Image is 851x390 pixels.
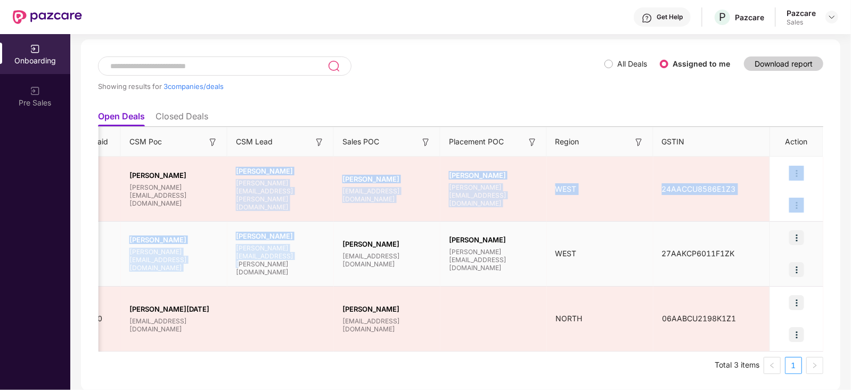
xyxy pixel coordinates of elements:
[342,175,432,183] span: [PERSON_NAME]
[673,59,730,68] label: Assigned to me
[735,12,764,22] div: Pazcare
[449,136,504,148] span: Placement POC
[163,82,224,91] span: 3 companies/deals
[208,137,218,148] img: svg+xml;base64,PHN2ZyB3aWR0aD0iMTYiIGhlaWdodD0iMTYiIHZpZXdCb3g9IjAgMCAxNiAxNiIgZmlsbD0ibm9uZSIgeG...
[715,357,759,374] li: Total 3 items
[314,137,325,148] img: svg+xml;base64,PHN2ZyB3aWR0aD0iMTYiIGhlaWdodD0iMTYiIHZpZXdCb3g9IjAgMCAxNiAxNiIgZmlsbD0ibm9uZSIgeG...
[449,248,538,272] span: [PERSON_NAME][EMAIL_ADDRESS][DOMAIN_NAME]
[812,362,818,369] span: right
[13,10,82,24] img: New Pazcare Logo
[744,56,823,71] button: Download report
[342,136,379,148] span: Sales POC
[30,86,40,96] img: svg+xml;base64,PHN2ZyB3aWR0aD0iMjAiIGhlaWdodD0iMjAiIHZpZXdCb3g9IjAgMCAyMCAyMCIgZmlsbD0ibm9uZSIgeG...
[787,8,816,18] div: Pazcare
[129,305,219,313] span: [PERSON_NAME][DATE]
[789,230,804,245] img: icon
[547,313,653,324] div: NORTH
[806,357,823,374] li: Next Page
[787,18,816,27] div: Sales
[236,167,325,175] span: [PERSON_NAME]
[527,137,538,148] img: svg+xml;base64,PHN2ZyB3aWR0aD0iMTYiIGhlaWdodD0iMTYiIHZpZXdCb3g9IjAgMCAxNiAxNiIgZmlsbD0ibm9uZSIgeG...
[342,252,432,268] span: [EMAIL_ADDRESS][DOMAIN_NAME]
[342,187,432,203] span: [EMAIL_ADDRESS][DOMAIN_NAME]
[547,183,653,195] div: WEST
[785,357,801,373] a: 1
[828,13,836,21] img: svg+xml;base64,PHN2ZyBpZD0iRHJvcGRvd24tMzJ4MzIiIHhtbG5zPSJodHRwOi8vd3d3LnczLm9yZy8yMDAwL3N2ZyIgd2...
[129,171,219,180] span: [PERSON_NAME]
[449,235,538,244] span: [PERSON_NAME]
[129,136,162,148] span: CSM Poc
[449,183,538,207] span: [PERSON_NAME][EMAIL_ADDRESS][DOMAIN_NAME]
[129,235,219,244] span: [PERSON_NAME]
[642,13,652,23] img: svg+xml;base64,PHN2ZyBpZD0iSGVscC0zMngzMiIgeG1sbnM9Imh0dHA6Ly93d3cudzMub3JnLzIwMDAvc3ZnIiB3aWR0aD...
[236,244,325,276] span: [PERSON_NAME][EMAIL_ADDRESS][PERSON_NAME][DOMAIN_NAME]
[421,137,431,148] img: svg+xml;base64,PHN2ZyB3aWR0aD0iMTYiIGhlaWdodD0iMTYiIHZpZXdCb3g9IjAgMCAxNiAxNiIgZmlsbD0ibm9uZSIgeG...
[547,248,653,259] div: WEST
[236,179,325,211] span: [PERSON_NAME][EMAIL_ADDRESS][PERSON_NAME][DOMAIN_NAME]
[769,362,775,369] span: left
[789,262,804,277] img: icon
[449,171,538,180] span: [PERSON_NAME]
[129,248,219,272] span: [PERSON_NAME][EMAIL_ADDRESS][DOMAIN_NAME]
[789,295,804,310] img: icon
[653,127,771,157] th: GSTIN
[156,111,208,126] li: Closed Deals
[236,136,273,148] span: CSM Lead
[764,357,781,374] li: Previous Page
[342,317,432,333] span: [EMAIL_ADDRESS][DOMAIN_NAME]
[617,59,647,68] label: All Deals
[342,305,432,313] span: [PERSON_NAME]
[653,314,744,323] span: 06AABCU2198K1Z1
[236,232,325,240] span: [PERSON_NAME]
[342,240,432,248] span: [PERSON_NAME]
[653,184,744,193] span: 24AACCU8586E1Z3
[98,82,604,91] div: Showing results for
[555,136,579,148] span: Region
[770,127,823,157] th: Action
[789,198,804,213] img: icon
[634,137,644,148] img: svg+xml;base64,PHN2ZyB3aWR0aD0iMTYiIGhlaWdodD0iMTYiIHZpZXdCb3g9IjAgMCAxNiAxNiIgZmlsbD0ibm9uZSIgeG...
[806,357,823,374] button: right
[789,327,804,342] img: icon
[129,317,219,333] span: [EMAIL_ADDRESS][DOMAIN_NAME]
[328,60,340,72] img: svg+xml;base64,PHN2ZyB3aWR0aD0iMjQiIGhlaWdodD0iMjUiIHZpZXdCb3g9IjAgMCAyNCAyNSIgZmlsbD0ibm9uZSIgeG...
[657,13,683,21] div: Get Help
[98,111,145,126] li: Open Deals
[785,357,802,374] li: 1
[764,357,781,374] button: left
[30,44,40,54] img: svg+xml;base64,PHN2ZyB3aWR0aD0iMjAiIGhlaWdodD0iMjAiIHZpZXdCb3g9IjAgMCAyMCAyMCIgZmlsbD0ibm9uZSIgeG...
[789,166,804,181] img: icon
[719,11,726,23] span: P
[129,183,219,207] span: [PERSON_NAME][EMAIL_ADDRESS][DOMAIN_NAME]
[653,249,743,258] span: 27AAKCP6011F1ZK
